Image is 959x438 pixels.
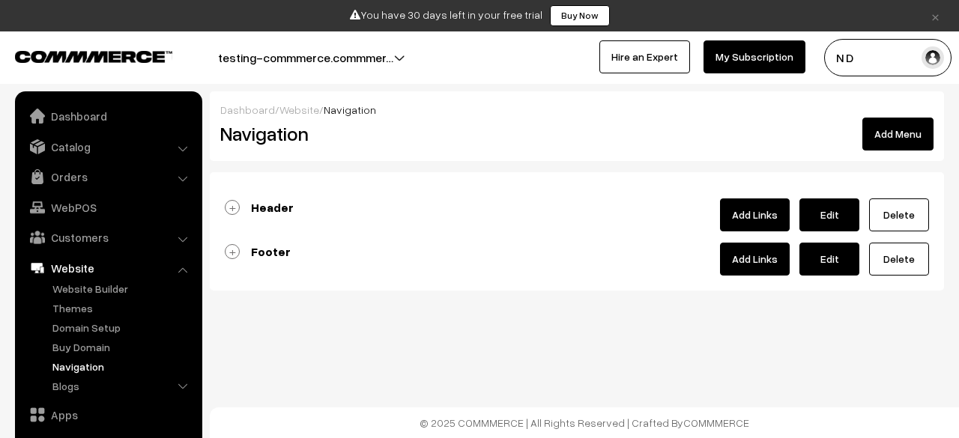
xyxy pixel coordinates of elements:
[925,7,946,25] a: ×
[19,194,197,221] a: WebPOS
[19,255,197,282] a: Website
[49,378,197,394] a: Blogs
[49,281,197,296] a: Website Builder
[19,103,197,130] a: Dashboard
[720,243,790,276] a: Add Links
[683,416,749,429] a: COMMMERCE
[225,200,294,215] a: Header
[550,5,610,26] a: Buy Now
[324,103,376,116] span: Navigation
[922,46,944,69] img: user
[251,244,291,259] b: Footer
[225,244,291,259] a: Footer
[220,102,934,118] div: / /
[19,133,197,160] a: Catalog
[49,300,197,316] a: Themes
[824,39,952,76] button: N D
[49,359,197,374] a: Navigation
[19,401,197,428] a: Apps
[704,40,805,73] a: My Subscription
[799,198,859,231] a: Edit
[720,198,790,231] a: Add Links
[220,122,443,145] h2: Navigation
[869,198,929,231] a: Delete
[19,163,197,190] a: Orders
[19,224,197,251] a: Customers
[799,243,859,276] a: Edit
[251,200,294,215] b: Header
[599,40,690,73] a: Hire an Expert
[279,103,319,116] a: Website
[869,243,929,276] a: Delete
[15,46,146,64] a: COMMMERCE
[15,51,172,62] img: COMMMERCE
[220,103,275,116] a: Dashboard
[5,5,954,26] div: You have 30 days left in your free trial
[210,407,959,438] footer: © 2025 COMMMERCE | All Rights Reserved | Crafted By
[862,118,934,150] button: Add Menu
[49,339,197,355] a: Buy Domain
[166,39,446,76] button: testing-commmerce.commmer…
[49,320,197,335] a: Domain Setup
